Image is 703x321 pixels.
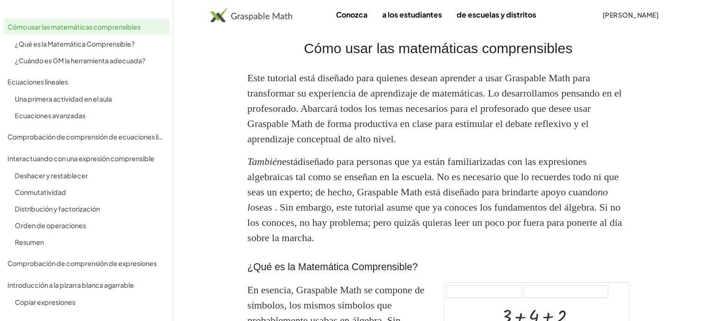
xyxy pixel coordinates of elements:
font: Copiar expresiones [15,298,75,306]
font: Resumen [15,238,44,246]
font: deshacer [449,287,519,296]
button: deshacer [446,285,522,298]
font: Comprobación de comprensión de ecuaciones lineales [7,133,179,141]
font: seas . Sin embargo, este tutorial asume que ya conoces los fundamentos del álgebra. Si no los con... [247,201,622,243]
font: Introducción a la pizarra blanca agarrable [7,281,134,289]
a: Comprobación de comprensión de expresiones [4,255,169,271]
a: de escuelas y distritos [449,6,544,23]
button: refrescar [524,285,608,298]
font: Distribución y factorización [15,205,100,213]
font: Conozca [336,10,367,19]
font: Este tutorial está diseñado para quienes desean aprender a usar Graspable Math para transformar s... [247,72,622,145]
a: Cómo usar las matemáticas comprensibles [4,18,169,35]
font: Comprobación de comprensión de expresiones [7,259,157,267]
a: Introducción a la pizarra blanca agarrable [4,277,169,293]
font: Orden de operaciones [15,221,86,230]
font: está [282,156,298,167]
font: Deshacer y restablecer [15,171,88,180]
font: a los estudiantes [382,10,442,19]
font: Ecuaciones avanzadas [15,111,86,120]
button: [PERSON_NAME] [595,6,666,23]
font: ¿Qué es la Matemática Comprensible? [247,261,418,273]
a: Conozca [329,6,375,23]
a: Interactuando con una expresión comprensible [4,150,169,166]
font: de escuelas y distritos [457,10,536,19]
font: Una primera actividad en el aula [15,95,112,103]
a: Ecuaciones lineales [4,73,169,90]
font: no lo [247,186,608,213]
font: Conmutatividad [15,188,66,196]
font: Ecuaciones lineales [7,78,68,86]
a: Comprobación de comprensión de ecuaciones lineales [4,128,169,145]
font: ¿Qué es la Matemática Comprensible? [15,40,135,48]
font: Cómo usar las matemáticas comprensibles [7,23,141,31]
font: refrescar [526,287,605,296]
font: ¿Cuándo es GM la herramienta adecuada? [15,56,146,65]
a: a los estudiantes [375,6,449,23]
font: diseñado para personas que ya están familiarizadas con las expresiones algebraicas tal como se en... [247,156,618,198]
font: Interactuando con una expresión comprensible [7,154,154,163]
font: Cómo usar las matemáticas comprensibles [304,40,572,56]
font: [PERSON_NAME] [603,11,659,19]
font: También [247,156,282,167]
